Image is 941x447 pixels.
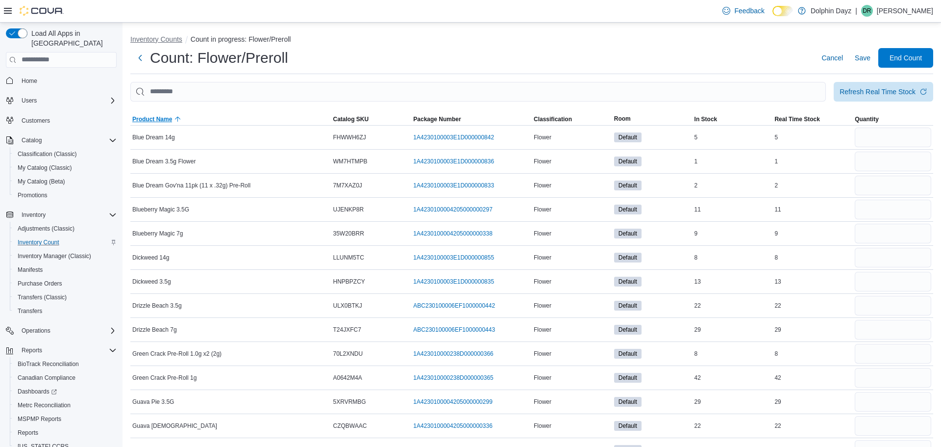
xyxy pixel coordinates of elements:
span: Cancel [821,53,843,63]
span: Flower [534,230,551,237]
div: 8 [693,348,773,360]
div: 5 [772,131,853,143]
span: Drizzle Beach 7g [132,326,177,334]
span: Adjustments (Classic) [14,223,117,235]
button: Classification (Classic) [10,147,121,161]
span: DR [863,5,871,17]
a: Reports [14,427,42,439]
span: Flower [534,422,551,430]
div: 8 [693,252,773,263]
span: Catalog SKU [333,115,369,123]
span: Guava [DEMOGRAPHIC_DATA] [132,422,217,430]
button: Home [2,74,121,88]
a: 1A4230100004205000000297 [413,206,493,213]
span: Operations [22,327,50,335]
a: ABC230100006EF1000000442 [413,302,495,310]
span: Transfers (Classic) [18,293,67,301]
a: Metrc Reconciliation [14,399,74,411]
button: Cancel [817,48,847,68]
span: Quantity [855,115,879,123]
button: Adjustments (Classic) [10,222,121,236]
span: Blue Dream 3.5g Flower [132,158,196,165]
button: Users [2,94,121,107]
button: Classification [532,113,612,125]
span: Classification (Classic) [18,150,77,158]
span: Metrc Reconciliation [18,401,71,409]
h1: Count: Flower/Preroll [150,48,288,68]
span: My Catalog (Classic) [14,162,117,174]
a: 1A4230100003E1D000000835 [413,278,494,286]
span: Inventory Count [14,237,117,248]
span: FHWWH6ZJ [333,133,366,141]
div: 22 [693,420,773,432]
span: 5XRVRMBG [333,398,366,406]
a: My Catalog (Beta) [14,176,69,187]
a: Transfers [14,305,46,317]
button: Product Name [130,113,331,125]
button: Catalog [18,134,46,146]
span: Default [614,157,642,166]
input: This is a search bar. After typing your query, hit enter to filter the results lower in the page. [130,82,826,102]
a: Home [18,75,41,87]
span: Inventory [18,209,117,221]
div: 9 [772,228,853,239]
span: Default [614,349,642,359]
span: Flower [534,182,551,189]
div: 11 [693,204,773,215]
button: Inventory Manager (Classic) [10,249,121,263]
button: Inventory Counts [130,35,182,43]
span: UJENKP8R [333,206,364,213]
span: Flower [534,326,551,334]
span: MSPMP Reports [14,413,117,425]
button: In Stock [693,113,773,125]
button: Inventory [18,209,50,221]
div: 8 [772,348,853,360]
span: Blue Dream Gov'na 11pk (11 x .32g) Pre-Roll [132,182,250,189]
span: Default [619,253,637,262]
span: HNPBPZCY [333,278,365,286]
span: Classification (Classic) [14,148,117,160]
div: 1 [772,156,853,167]
button: Users [18,95,41,106]
span: Package Number [413,115,461,123]
span: End Count [890,53,922,63]
span: Inventory Count [18,238,59,246]
button: Purchase Orders [10,277,121,290]
span: Default [614,253,642,263]
span: Default [614,373,642,383]
span: Reports [22,346,42,354]
span: 35W20BRR [333,230,364,237]
div: Donna Ryan [861,5,873,17]
span: Transfers (Classic) [14,291,117,303]
a: Feedback [718,1,768,21]
button: Reports [2,343,121,357]
span: Users [22,97,37,105]
button: MSPMP Reports [10,412,121,426]
span: Promotions [18,191,48,199]
a: Classification (Classic) [14,148,81,160]
a: Manifests [14,264,47,276]
span: Customers [18,114,117,127]
a: Inventory Count [14,237,63,248]
button: Transfers (Classic) [10,290,121,304]
button: Reports [10,426,121,440]
div: 22 [693,300,773,312]
p: | [855,5,857,17]
span: Blueberry Magic 7g [132,230,183,237]
span: Default [614,229,642,238]
a: My Catalog (Classic) [14,162,76,174]
button: Promotions [10,188,121,202]
span: Real Time Stock [774,115,819,123]
span: Default [619,325,637,334]
span: My Catalog (Beta) [18,178,65,185]
span: Default [619,205,637,214]
span: ULX0BTKJ [333,302,362,310]
span: Promotions [14,189,117,201]
button: Metrc Reconciliation [10,398,121,412]
div: 1 [693,156,773,167]
a: Dashboards [14,386,61,397]
p: [PERSON_NAME] [877,5,933,17]
span: Feedback [734,6,764,16]
span: My Catalog (Classic) [18,164,72,172]
span: Room [614,115,631,123]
